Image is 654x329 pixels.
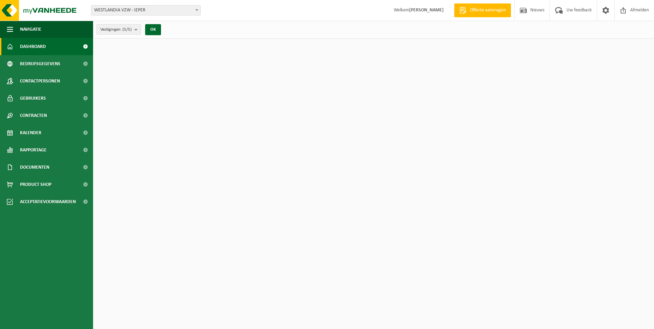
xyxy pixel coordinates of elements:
[20,55,60,72] span: Bedrijfsgegevens
[20,107,47,124] span: Contracten
[97,24,141,34] button: Vestigingen(5/5)
[145,24,161,35] button: OK
[20,193,76,210] span: Acceptatievoorwaarden
[20,72,60,90] span: Contactpersonen
[20,141,47,159] span: Rapportage
[454,3,511,17] a: Offerte aanvragen
[409,8,444,13] strong: [PERSON_NAME]
[122,27,132,32] count: (5/5)
[100,24,132,35] span: Vestigingen
[20,176,51,193] span: Product Shop
[20,38,46,55] span: Dashboard
[20,90,46,107] span: Gebruikers
[91,5,201,16] span: WESTLANDIA VZW - IEPER
[20,21,41,38] span: Navigatie
[91,6,200,15] span: WESTLANDIA VZW - IEPER
[468,7,507,14] span: Offerte aanvragen
[20,124,41,141] span: Kalender
[20,159,49,176] span: Documenten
